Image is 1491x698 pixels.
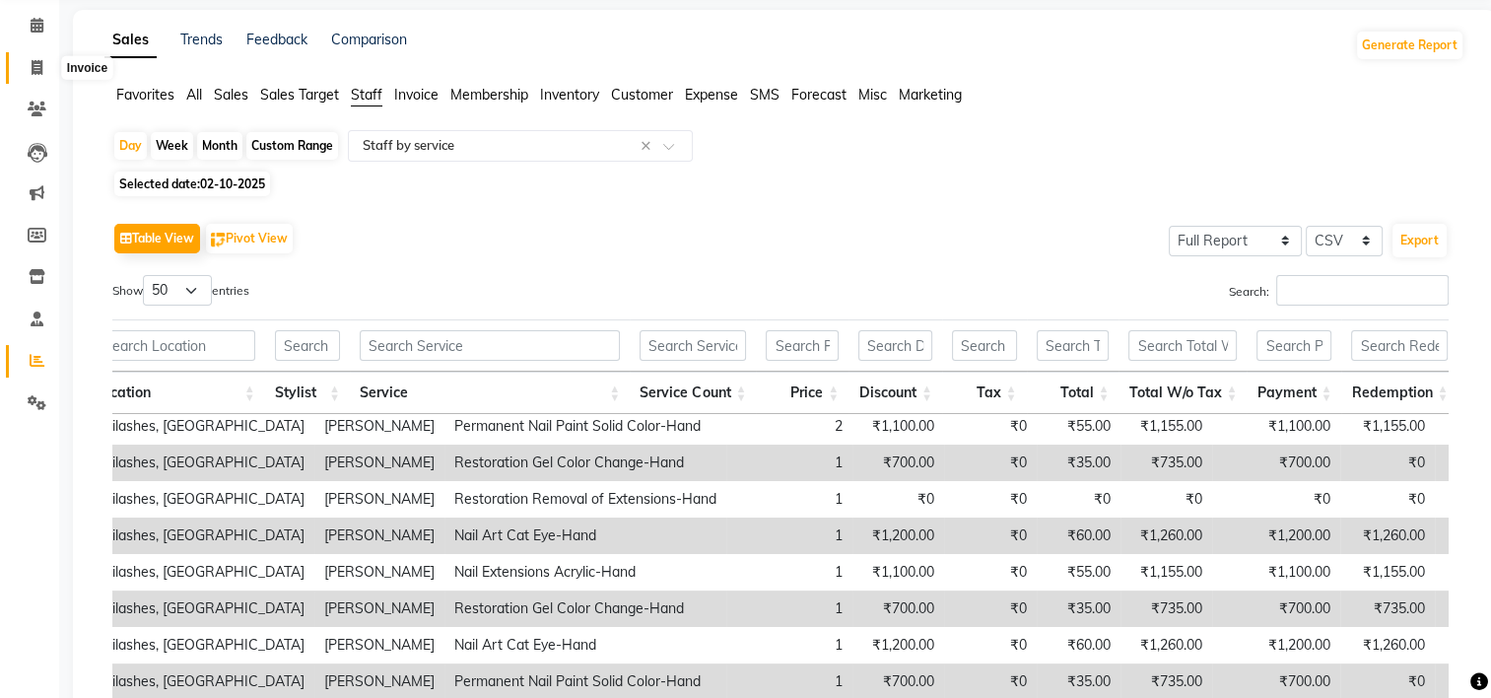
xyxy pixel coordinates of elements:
[1037,445,1120,481] td: ₹35.00
[444,408,726,445] td: Permanent Nail Paint Solid Color-Hand
[112,275,249,306] label: Show entries
[85,591,314,627] td: Nailashes, [GEOGRAPHIC_DATA]
[314,591,444,627] td: [PERSON_NAME]
[766,330,839,361] input: Search Price
[1212,408,1340,445] td: ₹1,100.00
[750,86,779,104] span: SMS
[260,86,339,104] span: Sales Target
[360,330,620,361] input: Search Service
[1256,330,1331,361] input: Search Payment
[1037,330,1110,361] input: Search Total
[1340,445,1435,481] td: ₹0
[246,31,307,48] a: Feedback
[726,445,852,481] td: 1
[1212,481,1340,518] td: ₹0
[726,591,852,627] td: 1
[104,23,157,58] a: Sales
[85,554,314,591] td: Nailashes, [GEOGRAPHIC_DATA]
[214,86,248,104] span: Sales
[1037,408,1120,445] td: ₹55.00
[197,132,242,160] div: Month
[114,132,147,160] div: Day
[726,481,852,518] td: 1
[852,627,944,663] td: ₹1,200.00
[1212,591,1340,627] td: ₹700.00
[1037,627,1120,663] td: ₹60.00
[200,176,265,191] span: 02-10-2025
[444,591,726,627] td: Restoration Gel Color Change-Hand
[85,518,314,554] td: Nailashes, [GEOGRAPHIC_DATA]
[1120,591,1212,627] td: ₹735.00
[444,445,726,481] td: Restoration Gel Color Change-Hand
[246,132,338,160] div: Custom Range
[114,172,270,196] span: Selected date:
[85,372,265,414] th: Location: activate to sort column ascending
[944,481,1037,518] td: ₹0
[1118,372,1247,414] th: Total W/o Tax: activate to sort column ascending
[641,136,657,157] span: Clear all
[1120,627,1212,663] td: ₹1,260.00
[1120,554,1212,591] td: ₹1,155.00
[186,86,202,104] span: All
[444,518,726,554] td: Nail Art Cat Eye-Hand
[314,518,444,554] td: [PERSON_NAME]
[852,518,944,554] td: ₹1,200.00
[1037,481,1120,518] td: ₹0
[275,330,340,361] input: Search Stylist
[1341,372,1457,414] th: Redemption: activate to sort column ascending
[952,330,1017,361] input: Search Tax
[852,408,944,445] td: ₹1,100.00
[1340,591,1435,627] td: ₹735.00
[314,554,444,591] td: [PERSON_NAME]
[726,518,852,554] td: 1
[944,518,1037,554] td: ₹0
[314,627,444,663] td: [PERSON_NAME]
[444,554,726,591] td: Nail Extensions Acrylic-Hand
[1340,554,1435,591] td: ₹1,155.00
[852,554,944,591] td: ₹1,100.00
[899,86,962,104] span: Marketing
[726,554,852,591] td: 1
[1340,518,1435,554] td: ₹1,260.00
[1212,554,1340,591] td: ₹1,100.00
[62,56,112,80] div: Invoice
[726,408,852,445] td: 2
[265,372,350,414] th: Stylist: activate to sort column ascending
[852,591,944,627] td: ₹700.00
[350,372,630,414] th: Service: activate to sort column ascending
[756,372,848,414] th: Price: activate to sort column ascending
[858,330,932,361] input: Search Discount
[944,445,1037,481] td: ₹0
[1229,275,1449,306] label: Search:
[944,591,1037,627] td: ₹0
[1037,518,1120,554] td: ₹60.00
[85,481,314,518] td: Nailashes, [GEOGRAPHIC_DATA]
[1276,275,1449,306] input: Search:
[1120,481,1212,518] td: ₹0
[211,233,226,247] img: pivot.png
[640,330,746,361] input: Search Service Count
[143,275,212,306] select: Showentries
[85,627,314,663] td: Nailashes, [GEOGRAPHIC_DATA]
[630,372,756,414] th: Service Count: activate to sort column ascending
[1212,627,1340,663] td: ₹1,200.00
[1212,518,1340,554] td: ₹1,200.00
[944,627,1037,663] td: ₹0
[444,481,726,518] td: Restoration Removal of Extensions-Hand
[351,86,382,104] span: Staff
[944,554,1037,591] td: ₹0
[114,224,200,253] button: Table View
[1212,445,1340,481] td: ₹700.00
[852,481,944,518] td: ₹0
[540,86,599,104] span: Inventory
[685,86,738,104] span: Expense
[314,408,444,445] td: [PERSON_NAME]
[1357,32,1462,59] button: Generate Report
[85,408,314,445] td: Nailashes, [GEOGRAPHIC_DATA]
[450,86,528,104] span: Membership
[1351,330,1448,361] input: Search Redemption
[944,408,1037,445] td: ₹0
[1037,554,1120,591] td: ₹55.00
[1340,481,1435,518] td: ₹0
[314,481,444,518] td: [PERSON_NAME]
